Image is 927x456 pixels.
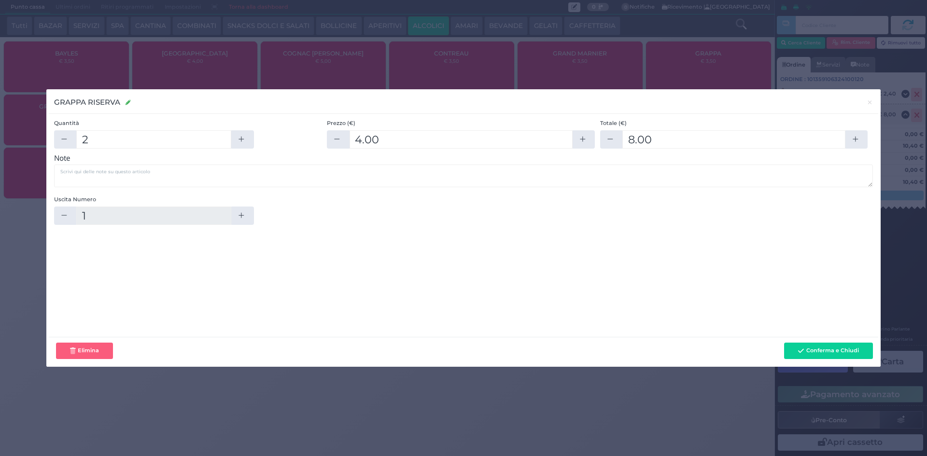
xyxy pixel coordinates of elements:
button: Conferma e Chiudi [784,343,872,359]
label: Totale (€) [600,119,868,127]
label: Uscita Numero [54,195,253,204]
span: × [867,97,873,108]
h3: Note [54,154,873,162]
button: Elimina [56,343,113,359]
button: Chiudi [861,92,878,113]
h3: GRAPPA RISERVA [54,97,120,108]
label: Prezzo (€) [327,119,595,127]
label: Quantità [54,119,253,127]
